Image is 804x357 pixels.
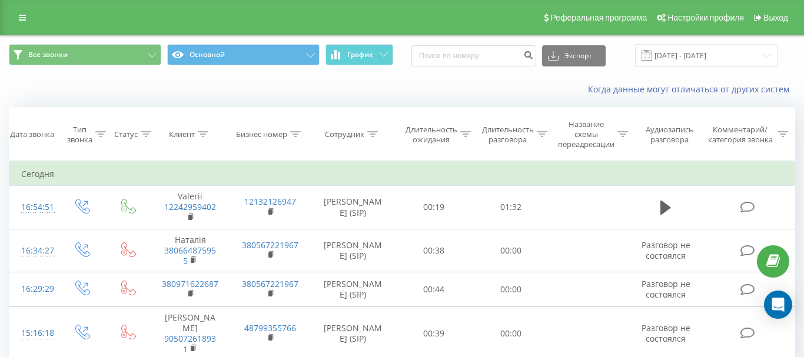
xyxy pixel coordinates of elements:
td: Сегодня [9,162,795,186]
a: 380567221967 [242,239,298,251]
td: 00:38 [396,229,472,272]
a: 380971622687 [162,278,218,289]
a: 380664875955 [164,245,216,266]
a: 12242959402 [164,201,216,212]
a: 12132126947 [244,196,296,207]
div: Длительность ожидания [406,125,457,145]
td: 00:00 [473,229,549,272]
td: Наталія [150,229,230,272]
a: 380567221967 [242,278,298,289]
span: Настройки профиля [667,13,744,22]
div: Дата звонка [10,129,54,139]
span: Все звонки [28,50,68,59]
div: Бизнес номер [236,129,287,139]
button: Экспорт [542,45,606,66]
span: Реферальная программа [550,13,647,22]
td: 01:32 [473,186,549,229]
div: Комментарий/категория звонка [706,125,775,145]
td: 00:44 [396,272,472,306]
td: [PERSON_NAME] (SIP) [310,272,396,306]
div: Сотрудник [325,129,364,139]
div: Аудиозапись разговора [640,125,700,145]
a: 905072618931 [164,333,216,355]
input: Поиск по номеру [411,45,536,66]
td: [PERSON_NAME] (SIP) [310,229,396,272]
a: Когда данные могут отличаться от других систем [588,84,795,95]
div: 16:54:51 [21,196,46,219]
div: Название схемы переадресации [558,119,614,149]
button: Все звонки [9,44,161,65]
td: 00:00 [473,272,549,306]
td: [PERSON_NAME] (SIP) [310,186,396,229]
span: Разговор не состоялся [642,239,690,261]
button: Основной [167,44,320,65]
td: 00:19 [396,186,472,229]
div: Клиент [169,129,195,139]
div: Статус [114,129,138,139]
span: Разговор не состоялся [642,278,690,300]
div: Open Intercom Messenger [764,291,792,319]
span: Выход [763,13,788,22]
div: Длительность разговора [482,125,534,145]
td: Valerii [150,186,230,229]
div: 16:34:27 [21,239,46,262]
div: 16:29:29 [21,278,46,301]
a: 48799355766 [244,322,296,333]
div: 15:16:18 [21,322,46,345]
div: Тип звонка [67,125,92,145]
span: График [347,51,373,59]
button: График [325,44,393,65]
span: Разговор не состоялся [642,322,690,344]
